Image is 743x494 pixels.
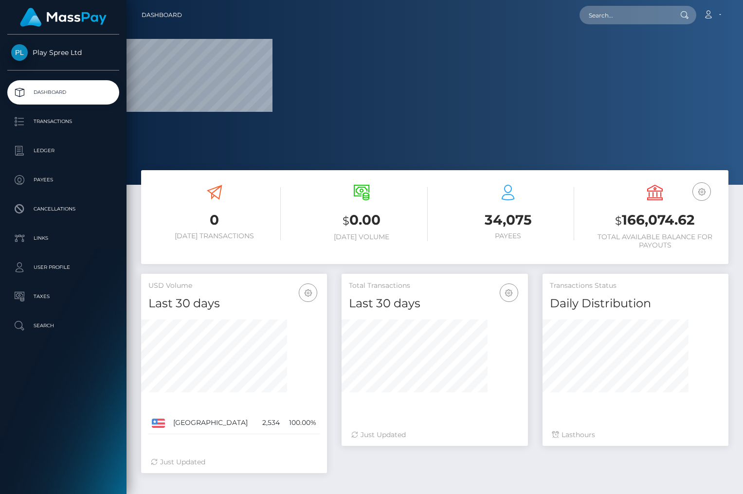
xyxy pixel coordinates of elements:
[550,295,721,312] h4: Daily Distribution
[343,214,349,228] small: $
[11,143,115,158] p: Ledger
[148,232,281,240] h6: [DATE] Transactions
[442,211,575,229] h3: 34,075
[7,226,119,250] a: Links
[442,232,575,240] h6: Payees
[351,430,518,440] div: Just Updated
[295,233,428,241] h6: [DATE] Volume
[257,412,283,434] td: 2,534
[11,85,115,100] p: Dashboard
[283,412,320,434] td: 100.00%
[152,419,165,427] img: US.png
[589,211,721,230] h3: 166,074.62
[151,457,317,467] div: Just Updated
[11,173,115,187] p: Payees
[148,281,320,291] h5: USD Volume
[550,281,721,291] h5: Transactions Status
[349,295,520,312] h4: Last 30 days
[170,412,257,434] td: [GEOGRAPHIC_DATA]
[148,295,320,312] h4: Last 30 days
[11,202,115,216] p: Cancellations
[349,281,520,291] h5: Total Transactions
[7,109,119,134] a: Transactions
[11,44,28,61] img: Play Spree Ltd
[20,8,107,27] img: MassPay Logo
[7,139,119,163] a: Ledger
[580,6,671,24] input: Search...
[7,80,119,105] a: Dashboard
[148,211,281,229] h3: 0
[7,314,119,338] a: Search
[589,233,721,249] h6: Total Available Balance for Payouts
[142,5,182,25] a: Dashboard
[11,318,115,333] p: Search
[552,430,719,440] div: Last hours
[295,211,428,230] h3: 0.00
[7,284,119,309] a: Taxes
[11,289,115,304] p: Taxes
[7,197,119,221] a: Cancellations
[11,231,115,246] p: Links
[7,48,119,57] span: Play Spree Ltd
[615,214,622,228] small: $
[7,168,119,192] a: Payees
[11,260,115,275] p: User Profile
[11,114,115,129] p: Transactions
[7,255,119,280] a: User Profile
